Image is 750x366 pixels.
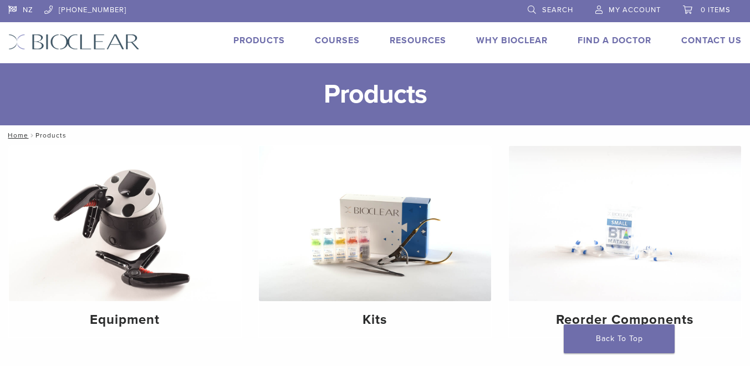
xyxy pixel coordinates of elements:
[509,146,741,301] img: Reorder Components
[681,35,742,46] a: Contact Us
[476,35,548,46] a: Why Bioclear
[259,146,491,337] a: Kits
[233,35,285,46] a: Products
[315,35,360,46] a: Courses
[18,310,232,330] h4: Equipment
[701,6,731,14] span: 0 items
[564,324,675,353] a: Back To Top
[9,146,241,301] img: Equipment
[542,6,573,14] span: Search
[9,146,241,337] a: Equipment
[390,35,446,46] a: Resources
[518,310,732,330] h4: Reorder Components
[28,133,35,138] span: /
[578,35,651,46] a: Find A Doctor
[268,310,482,330] h4: Kits
[609,6,661,14] span: My Account
[509,146,741,337] a: Reorder Components
[4,131,28,139] a: Home
[8,34,140,50] img: Bioclear
[259,146,491,301] img: Kits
